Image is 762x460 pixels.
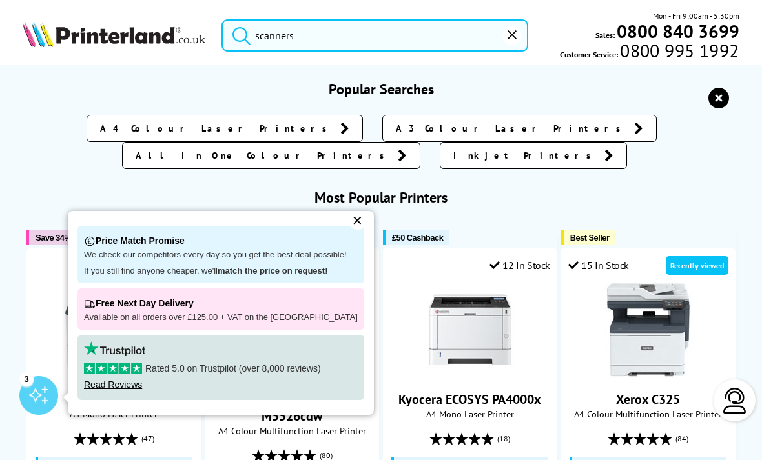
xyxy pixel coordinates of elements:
[84,363,142,374] img: stars-5.svg
[36,233,71,243] span: Save 34%
[84,341,145,356] img: trustpilot rating
[26,230,77,245] button: Save 34%
[84,250,358,261] p: We check our competitors every day so you get the best deal possible!
[675,426,688,451] span: (84)
[19,372,34,386] div: 3
[615,25,739,37] a: 0800 840 3699
[618,45,739,57] span: 0800 995 1992
[422,281,519,378] img: Kyocera ECOSYS PA4000x
[65,281,162,378] img: Xerox B230
[570,233,610,243] span: Best Seller
[653,10,739,22] span: Mon - Fri 9:00am - 5:30pm
[666,256,728,275] div: Recently viewed
[382,115,657,142] a: A3 Colour Laser Printers
[600,368,697,381] a: Xerox C325
[84,363,358,374] p: Rated 5.0 on Trustpilot (over 8,000 reviews)
[383,230,449,245] button: £50 Cashback
[23,21,205,50] a: Printerland Logo
[453,149,598,162] span: Inkjet Printers
[100,122,334,135] span: A4 Colour Laser Printers
[84,295,358,312] p: Free Next Day Delivery
[396,122,628,135] span: A3 Colour Laser Printers
[560,45,739,61] span: Customer Service:
[84,312,358,323] p: Available on all orders over £125.00 + VAT on the [GEOGRAPHIC_DATA]
[141,426,154,451] span: (47)
[23,80,739,98] h3: Popular Searches
[616,391,680,408] a: Xerox C325
[568,259,629,272] div: 15 In Stock
[722,388,748,414] img: user-headset-light.svg
[489,259,550,272] div: 12 In Stock
[84,232,358,250] p: Price Match Promise
[218,266,327,275] strong: match the price on request!
[136,149,391,162] span: All In One Colour Printers
[349,212,367,230] div: ✕
[617,19,739,43] b: 0800 840 3699
[422,368,519,381] a: Kyocera ECOSYS PA4000x
[440,142,627,169] a: Inkjet Printers
[84,379,142,390] a: Read Reviews
[568,408,728,420] span: A4 Colour Multifunction Laser Printer
[392,233,443,243] span: £50 Cashback
[23,188,739,206] h3: Most Popular Printers
[84,266,358,277] p: If you still find anyone cheaper, we'll
[390,408,550,420] span: A4 Mono Laser Printer
[212,425,372,437] span: A4 Colour Multifunction Laser Printer
[122,142,420,169] a: All In One Colour Printers
[561,230,616,245] button: Best Seller
[23,21,205,47] img: Printerland Logo
[497,426,510,451] span: (18)
[87,115,363,142] a: A4 Colour Laser Printers
[221,19,528,52] input: Search product or brand
[65,368,162,381] a: Xerox B230
[600,281,697,378] img: Xerox C325
[595,29,615,41] span: Sales:
[398,391,541,408] a: Kyocera ECOSYS PA4000x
